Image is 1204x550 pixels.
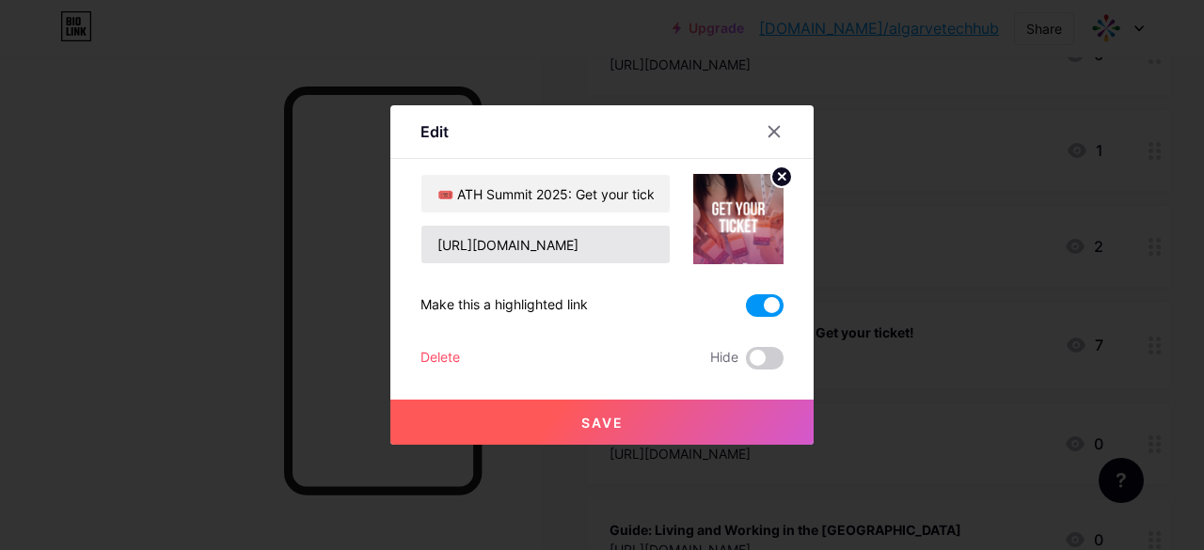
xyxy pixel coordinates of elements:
div: Delete [420,347,460,369]
button: Save [390,400,814,445]
div: Make this a highlighted link [420,294,588,317]
input: Title [421,175,670,212]
span: Save [581,415,624,431]
div: Edit [420,120,449,143]
span: Hide [710,347,738,369]
img: link_thumbnail [693,174,784,264]
input: URL [421,226,670,263]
